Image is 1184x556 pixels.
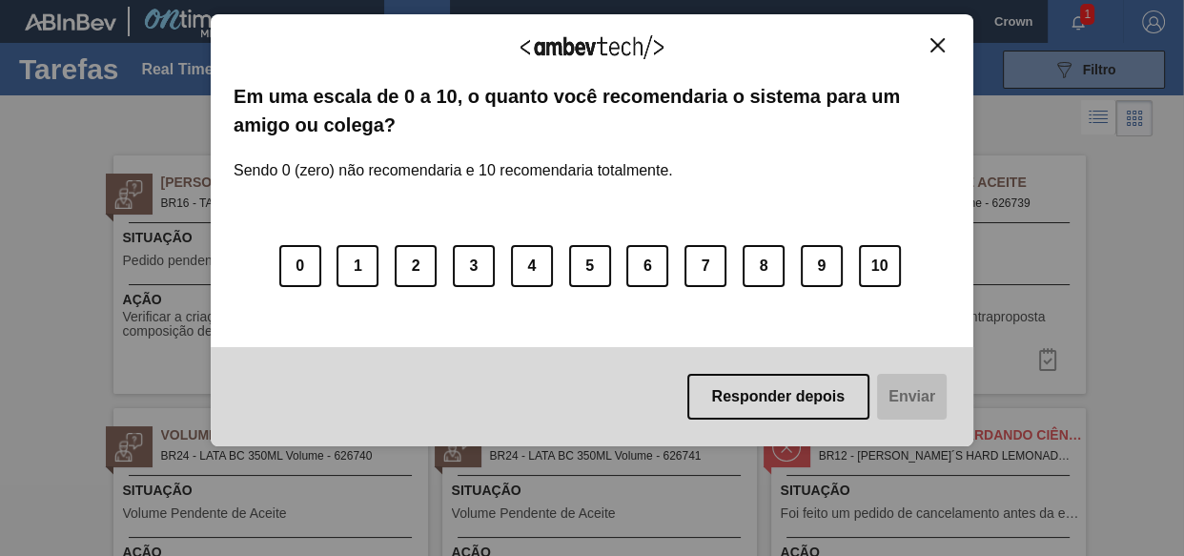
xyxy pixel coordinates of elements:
button: Responder depois [687,374,870,420]
img: Logo Ambevtech [521,35,663,59]
button: 8 [743,245,785,287]
button: 4 [511,245,553,287]
button: 6 [626,245,668,287]
button: 9 [801,245,843,287]
button: 5 [569,245,611,287]
button: 0 [279,245,321,287]
button: Close [925,37,950,53]
button: 2 [395,245,437,287]
button: 1 [337,245,378,287]
button: 3 [453,245,495,287]
button: 7 [684,245,726,287]
button: 10 [859,245,901,287]
img: Close [930,38,945,52]
label: Sendo 0 (zero) não recomendaria e 10 recomendaria totalmente. [234,139,673,179]
label: Em uma escala de 0 a 10, o quanto você recomendaria o sistema para um amigo ou colega? [234,82,950,140]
